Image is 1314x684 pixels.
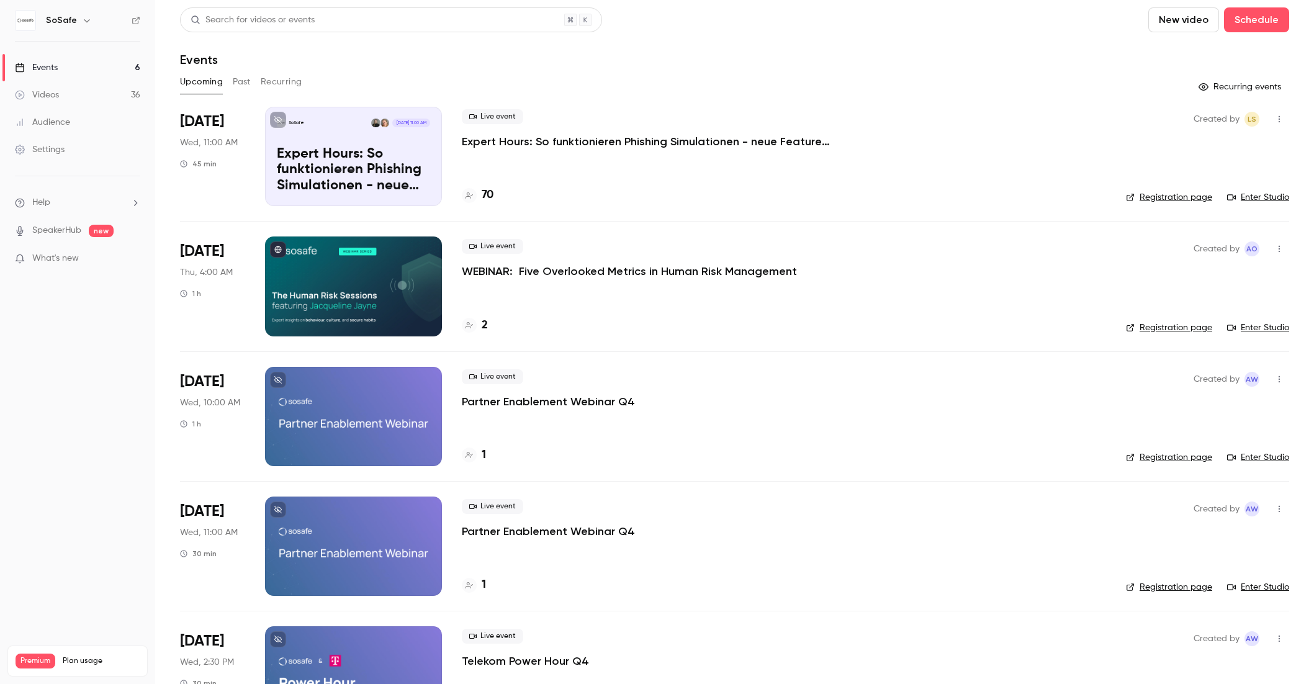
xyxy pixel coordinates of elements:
[180,107,245,206] div: Sep 10 Wed, 11:00 AM (Europe/Berlin)
[180,52,218,67] h1: Events
[180,656,234,668] span: Wed, 2:30 PM
[462,447,486,464] a: 1
[15,143,65,156] div: Settings
[277,146,430,194] p: Expert Hours: So funktionieren Phishing Simulationen - neue Features, Tipps & Tricks
[462,629,523,644] span: Live event
[462,394,635,409] a: Partner Enablement Webinar Q4
[180,367,245,466] div: Nov 12 Wed, 10:00 AM (Europe/Berlin)
[462,369,523,384] span: Live event
[180,419,201,429] div: 1 h
[125,253,140,264] iframe: Noticeable Trigger
[462,524,635,539] a: Partner Enablement Webinar Q4
[233,72,251,92] button: Past
[180,549,217,559] div: 30 min
[462,317,488,334] a: 2
[32,252,79,265] span: What's new
[180,72,223,92] button: Upcoming
[392,119,430,127] span: [DATE] 11:00 AM
[180,112,224,132] span: [DATE]
[32,224,81,237] a: SpeakerHub
[482,577,486,593] h4: 1
[482,187,493,204] h4: 70
[180,497,245,596] div: Nov 12 Wed, 11:00 AM (Europe/Berlin)
[15,89,59,101] div: Videos
[1227,451,1289,464] a: Enter Studio
[180,289,201,299] div: 1 h
[1193,77,1289,97] button: Recurring events
[46,14,77,27] h6: SoSafe
[1126,322,1212,334] a: Registration page
[1227,322,1289,334] a: Enter Studio
[482,317,488,334] h4: 2
[462,109,523,124] span: Live event
[89,225,114,237] span: new
[462,499,523,514] span: Live event
[1194,241,1240,256] span: Created by
[1194,112,1240,127] span: Created by
[1148,7,1219,32] button: New video
[15,116,70,128] div: Audience
[1227,191,1289,204] a: Enter Studio
[1246,502,1258,516] span: AW
[32,196,50,209] span: Help
[180,397,240,409] span: Wed, 10:00 AM
[191,14,315,27] div: Search for videos or events
[1244,241,1259,256] span: Alba Oni
[180,631,224,651] span: [DATE]
[1246,631,1258,646] span: AW
[1246,372,1258,387] span: AW
[462,264,797,279] a: WEBINAR: Five Overlooked Metrics in Human Risk Management
[180,236,245,336] div: Sep 25 Thu, 12:00 PM (Australia/Sydney)
[1246,241,1258,256] span: AO
[289,120,304,126] p: SoSafe
[482,447,486,464] h4: 1
[180,159,217,169] div: 45 min
[63,656,140,666] span: Plan usage
[180,266,233,279] span: Thu, 4:00 AM
[261,72,302,92] button: Recurring
[462,577,486,593] a: 1
[1227,581,1289,593] a: Enter Studio
[265,107,442,206] a: Expert Hours: So funktionieren Phishing Simulationen - neue Features, Tipps & TricksSoSafeLuise S...
[180,372,224,392] span: [DATE]
[1244,112,1259,127] span: Luise Schulz
[1126,451,1212,464] a: Registration page
[1248,112,1256,127] span: LS
[15,196,140,209] li: help-dropdown-opener
[16,654,55,668] span: Premium
[16,11,35,30] img: SoSafe
[180,502,224,521] span: [DATE]
[1194,502,1240,516] span: Created by
[1244,631,1259,646] span: Alexandra Wasilewski
[462,134,834,149] a: Expert Hours: So funktionieren Phishing Simulationen - neue Features, Tipps & Tricks
[180,526,238,539] span: Wed, 11:00 AM
[180,241,224,261] span: [DATE]
[1244,372,1259,387] span: Alexandra Wasilewski
[462,654,589,668] a: Telekom Power Hour Q4
[1126,581,1212,593] a: Registration page
[462,239,523,254] span: Live event
[1126,191,1212,204] a: Registration page
[180,137,238,149] span: Wed, 11:00 AM
[1194,372,1240,387] span: Created by
[462,187,493,204] a: 70
[371,119,380,127] img: Adriana Hanika
[1194,631,1240,646] span: Created by
[1224,7,1289,32] button: Schedule
[380,119,389,127] img: Luise Schulz
[1244,502,1259,516] span: Alexandra Wasilewski
[15,61,58,74] div: Events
